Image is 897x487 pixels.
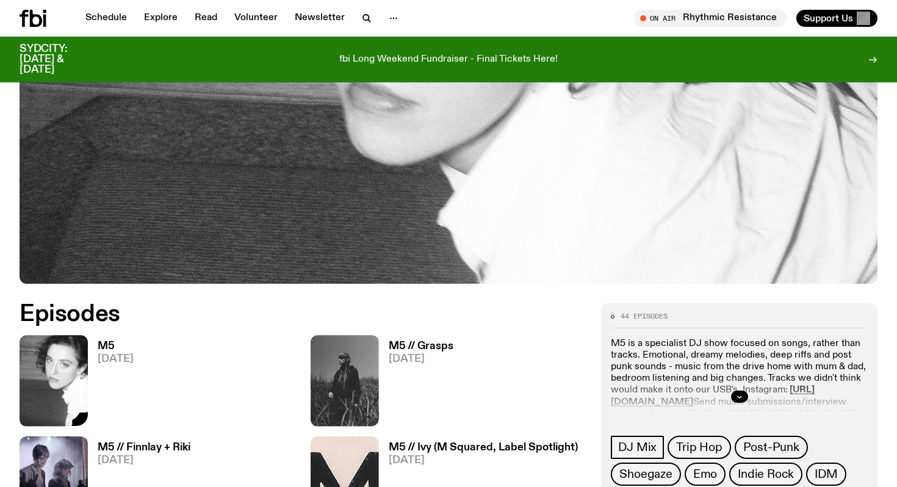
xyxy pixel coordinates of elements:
span: [DATE] [98,455,190,466]
span: 44 episodes [621,313,668,320]
a: M5[DATE] [88,341,134,426]
span: IDM [815,467,837,481]
button: Support Us [796,10,877,27]
a: M5 // Grasps[DATE] [379,341,453,426]
h3: M5 // Grasps [389,341,453,352]
span: [DATE] [98,354,134,364]
span: Post-Punk [743,441,799,454]
button: On AirRhythmic Resistance [634,10,787,27]
h3: M5 // Finnlay + Riki [98,442,190,453]
a: Newsletter [287,10,352,27]
span: [DATE] [389,354,453,364]
span: Indie Rock [738,467,794,481]
a: Emo [685,463,726,486]
span: DJ Mix [618,441,657,454]
h3: SYDCITY: [DATE] & [DATE] [20,44,98,75]
img: A black and white photo of Lilly wearing a white blouse and looking up at the camera. [20,335,88,426]
span: Support Us [804,13,853,24]
h3: M5 // Ivy (M Squared, Label Spotlight) [389,442,578,453]
a: IDM [806,463,846,486]
span: Emo [693,467,717,481]
a: Read [187,10,225,27]
a: Indie Rock [729,463,802,486]
a: Post-Punk [735,436,808,459]
a: Schedule [78,10,134,27]
h3: M5 [98,341,134,352]
span: Trip Hop [676,441,722,454]
p: M5 is a specialist DJ show focused on songs, rather than tracks. Emotional, dreamy melodies, deep... [611,338,868,432]
p: fbi Long Weekend Fundraiser - Final Tickets Here! [339,54,558,65]
a: Trip Hop [668,436,730,459]
h2: Episodes [20,303,586,325]
a: DJ Mix [611,436,664,459]
a: Shoegaze [611,463,680,486]
span: Shoegaze [619,467,672,481]
span: [DATE] [389,455,578,466]
a: Explore [137,10,185,27]
a: Volunteer [227,10,285,27]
